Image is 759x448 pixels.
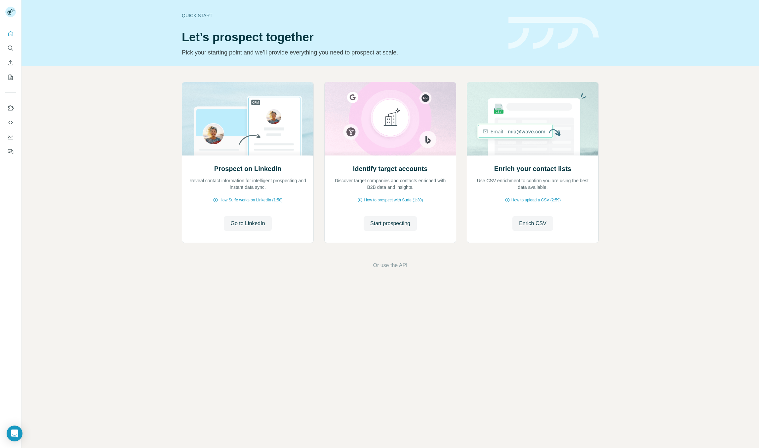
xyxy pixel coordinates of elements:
[467,82,599,155] img: Enrich your contact lists
[230,220,265,227] span: Go to LinkedIn
[511,197,561,203] span: How to upload a CSV (2:59)
[373,261,407,269] button: Or use the API
[224,216,271,231] button: Go to LinkedIn
[182,12,500,19] div: Quick start
[364,197,423,203] span: How to prospect with Surfe (1:30)
[182,48,500,57] p: Pick your starting point and we’ll provide everything you need to prospect at scale.
[214,164,281,173] h2: Prospect on LinkedIn
[5,117,16,128] button: Use Surfe API
[5,131,16,143] button: Dashboard
[519,220,546,227] span: Enrich CSV
[353,164,428,173] h2: Identify target accounts
[182,31,500,44] h1: Let’s prospect together
[5,57,16,69] button: Enrich CSV
[182,82,314,155] img: Prospect on LinkedIn
[512,216,553,231] button: Enrich CSV
[494,164,571,173] h2: Enrich your contact lists
[5,71,16,83] button: My lists
[5,28,16,40] button: Quick start
[5,42,16,54] button: Search
[508,17,599,49] img: banner
[7,426,22,441] div: Open Intercom Messenger
[474,177,592,190] p: Use CSV enrichment to confirm you are using the best data available.
[370,220,410,227] span: Start prospecting
[5,146,16,157] button: Feedback
[324,82,456,155] img: Identify target accounts
[5,102,16,114] button: Use Surfe on LinkedIn
[364,216,417,231] button: Start prospecting
[220,197,283,203] span: How Surfe works on LinkedIn (1:58)
[189,177,307,190] p: Reveal contact information for intelligent prospecting and instant data sync.
[331,177,449,190] p: Discover target companies and contacts enriched with B2B data and insights.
